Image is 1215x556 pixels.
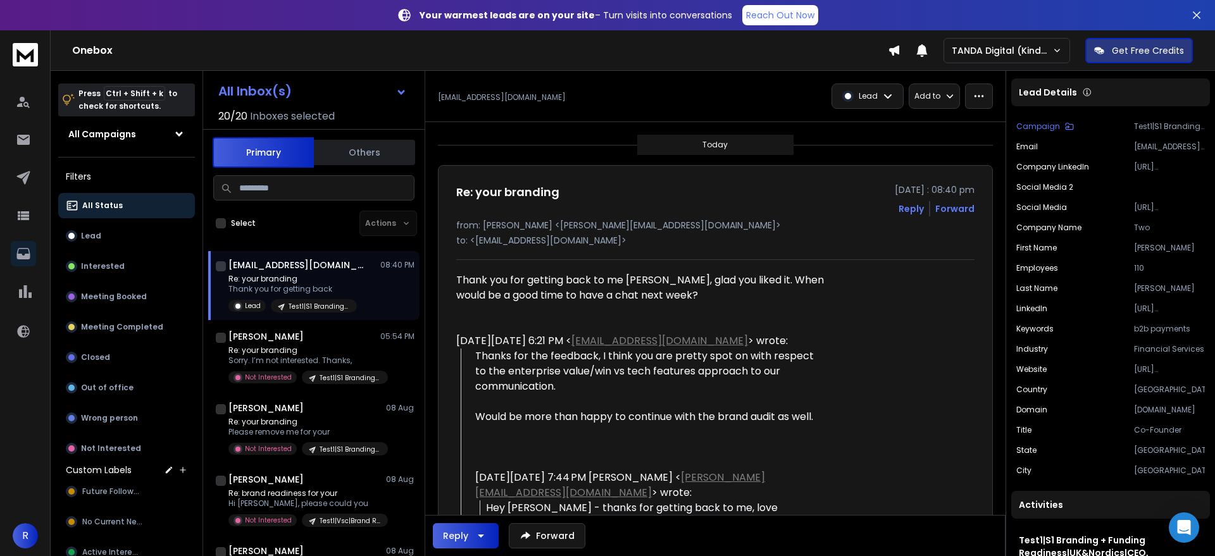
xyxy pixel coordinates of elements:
button: Wrong person [58,405,195,431]
p: Lead Details [1019,86,1077,99]
p: Last Name [1016,283,1057,293]
p: Not Interested [81,443,141,454]
p: Meeting Booked [81,292,147,302]
p: 08:40 PM [380,260,414,270]
span: 20 / 20 [218,109,247,124]
p: Company LinkedIn [1016,162,1089,172]
p: [URL][DOMAIN_NAME] [1134,162,1205,172]
div: Activities [1011,491,1210,519]
p: Social Media [1016,202,1067,213]
p: Campaign [1016,121,1060,132]
p: Lead [859,91,878,101]
p: State [1016,445,1037,455]
p: 110 [1134,263,1205,273]
button: Not Interested [58,436,195,461]
p: – Turn visits into conversations [420,9,732,22]
span: No Current Need [82,517,146,527]
p: Out of office [81,383,134,393]
p: All Status [82,201,123,211]
h3: Filters [58,168,195,185]
p: Two [1134,223,1205,233]
p: Test1|S1 Branding + Funding Readiness|UK&Nordics|CEO, founder|210225 [320,445,380,454]
p: 08 Aug [386,546,414,556]
button: R [13,523,38,548]
p: Financial Services [1134,344,1205,354]
p: First Name [1016,243,1057,253]
button: Reply [899,202,924,215]
p: Re: brand readiness for your [228,488,380,498]
button: All Status [58,193,195,218]
p: Not Interested [245,516,292,525]
button: Campaign [1016,121,1074,132]
h1: All Inbox(s) [218,85,292,97]
h1: [PERSON_NAME] [228,330,304,343]
span: Future Followup [82,486,143,497]
h1: [PERSON_NAME] [228,473,304,486]
a: [EMAIL_ADDRESS][DOMAIN_NAME] [571,333,748,348]
button: Meeting Completed [58,314,195,340]
button: Lead [58,223,195,249]
p: 08 Aug [386,474,414,485]
p: Thank you for getting back [228,284,357,294]
p: 05:54 PM [380,331,414,342]
p: Hi [PERSON_NAME], please could you [228,498,380,509]
p: [DATE] : 08:40 pm [895,183,975,196]
button: Closed [58,345,195,370]
p: Not Interested [245,444,292,454]
label: Select [231,218,256,228]
button: Reply [433,523,499,548]
h3: Inboxes selected [250,109,335,124]
p: [EMAIL_ADDRESS][DOMAIN_NAME] [1134,142,1205,152]
p: b2b payments [1134,324,1205,334]
p: Interested [81,261,125,271]
p: Get Free Credits [1112,44,1184,57]
button: Primary [213,137,314,168]
p: [GEOGRAPHIC_DATA] [1134,385,1205,395]
img: logo [13,43,38,66]
p: Today [702,140,728,150]
button: Out of office [58,375,195,400]
div: Forward [935,202,975,215]
p: Please remove me for your [228,427,380,437]
p: [URL][DOMAIN_NAME] [1134,364,1205,374]
p: Re: your branding [228,345,380,355]
p: Re: your branding [228,274,357,284]
button: Forward [509,523,585,548]
p: Industry [1016,344,1048,354]
h1: Onebox [72,43,888,58]
a: [PERSON_NAME][EMAIL_ADDRESS][DOMAIN_NAME] [475,470,765,500]
div: Open Intercom Messenger [1169,512,1199,543]
p: Re: your branding [228,417,380,427]
p: [PERSON_NAME] [1134,283,1205,293]
p: Employees [1016,263,1058,273]
p: Title [1016,425,1031,435]
p: Domain [1016,405,1047,415]
p: [EMAIL_ADDRESS][DOMAIN_NAME] [438,92,566,102]
p: Test1|S1 Branding + Funding Readiness|UK&Nordics|CEO, founder|210225 [1134,121,1205,132]
p: Co-Founder [1134,425,1205,435]
p: Company Name [1016,223,1081,233]
h1: All Campaigns [68,128,136,140]
button: Future Followup [58,479,195,504]
p: [DOMAIN_NAME] [1134,405,1205,415]
button: Meeting Booked [58,284,195,309]
button: All Campaigns [58,121,195,147]
p: City [1016,466,1031,476]
div: Reply [443,529,468,542]
p: Country [1016,385,1047,395]
button: No Current Need [58,509,195,534]
p: [URL][DOMAIN_NAME][PERSON_NAME] [1134,304,1205,314]
p: Press to check for shortcuts. [78,87,177,113]
h1: [PERSON_NAME] [228,402,304,414]
p: Closed [81,352,110,362]
p: to: <[EMAIL_ADDRESS][DOMAIN_NAME]> [456,234,975,247]
span: Ctrl + Shift + k [104,86,165,101]
button: Others [314,139,415,166]
p: from: [PERSON_NAME] <[PERSON_NAME][EMAIL_ADDRESS][DOMAIN_NAME]> [456,219,975,232]
p: Meeting Completed [81,322,163,332]
h3: Custom Labels [66,464,132,476]
p: Test1|S1 Branding + Funding Readiness|UK&Nordics|CEO, founder|210225 [289,302,349,311]
p: Sorry. I’m not interested. Thanks, [228,355,380,366]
